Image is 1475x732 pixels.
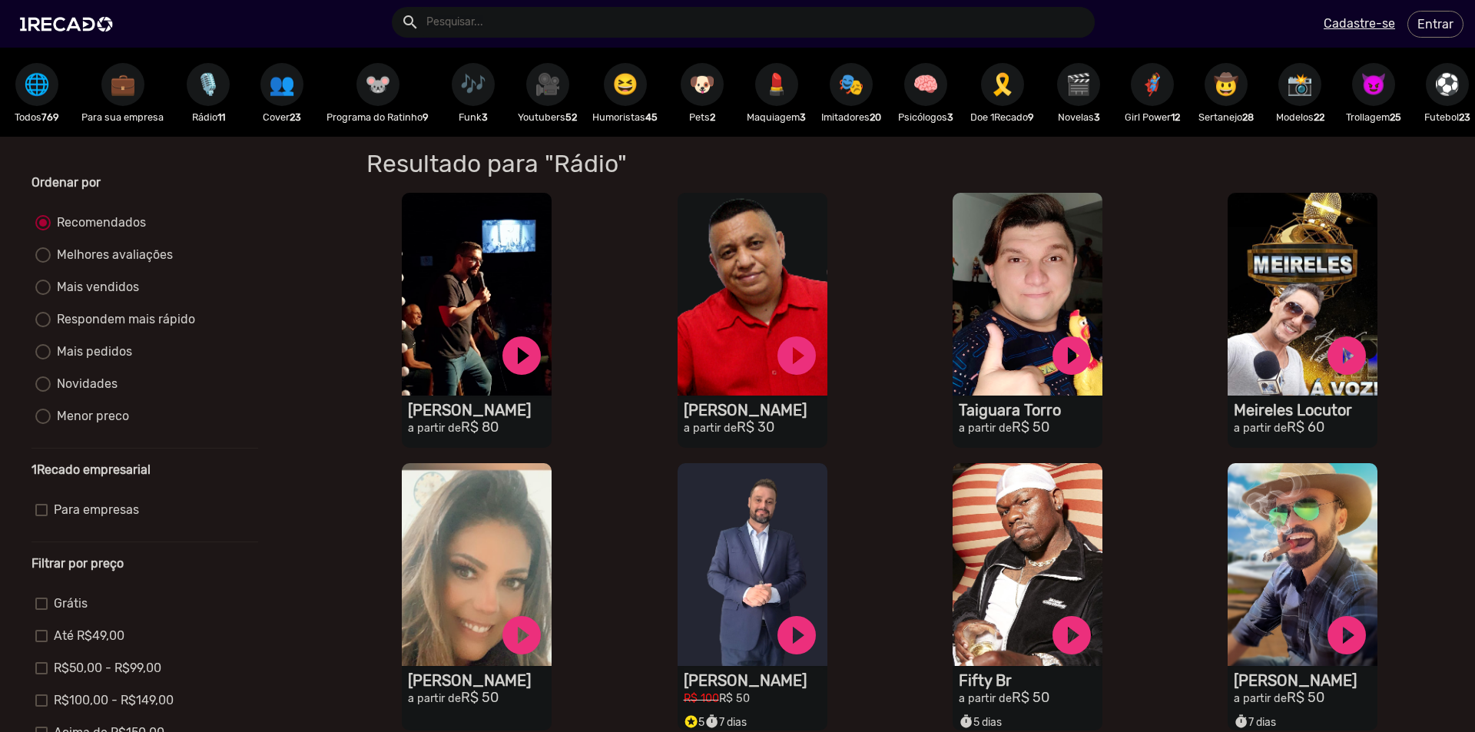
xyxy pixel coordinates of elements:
[681,63,724,106] button: 🐶
[1324,16,1395,31] u: Cadastre-se
[1407,11,1463,38] a: Entrar
[1049,333,1095,379] a: play_circle_filled
[101,63,144,106] button: 💼
[423,111,429,123] b: 9
[408,401,552,419] h1: [PERSON_NAME]
[31,462,151,477] b: 1Recado empresarial
[684,422,737,435] small: a partir de
[401,13,419,31] mat-icon: Example home icon
[179,110,237,124] p: Rádio
[678,193,827,396] video: S1RECADO vídeos dedicados para fãs e empresas
[290,111,301,123] b: 23
[1287,63,1313,106] span: 📸
[1434,63,1460,106] span: ⚽
[217,111,225,123] b: 11
[408,671,552,690] h1: [PERSON_NAME]
[774,333,820,379] a: play_circle_filled
[684,671,827,690] h1: [PERSON_NAME]
[1205,63,1248,106] button: 🤠
[81,110,164,124] p: Para sua empresa
[704,716,747,729] span: 7 dias
[260,63,303,106] button: 👥
[15,63,58,106] button: 🌐
[604,63,647,106] button: 😆
[821,110,881,124] p: Imitadores
[51,343,132,361] div: Mais pedidos
[684,692,719,705] small: R$ 100
[1324,612,1370,658] a: play_circle_filled
[1234,710,1248,729] i: timer
[830,63,873,106] button: 🎭
[959,422,1012,435] small: a partir de
[1278,63,1321,106] button: 📸
[689,63,715,106] span: 🐶
[444,110,502,124] p: Funk
[704,714,719,729] small: timer
[253,110,311,124] p: Cover
[499,333,545,379] a: play_circle_filled
[408,419,552,436] h2: R$ 80
[678,463,827,666] video: S1RECADO vídeos dedicados para fãs e empresas
[1324,333,1370,379] a: play_circle_filled
[355,149,1066,178] h1: Resultado para "Rádio"
[51,278,139,296] div: Mais vendidos
[764,63,790,106] span: 💄
[1028,111,1034,123] b: 9
[8,110,66,124] p: Todos
[51,407,129,426] div: Menor preco
[326,110,429,124] p: Programa do Ratinho
[684,419,827,436] h2: R$ 30
[1197,110,1255,124] p: Sertanejo
[51,375,118,393] div: Novidades
[953,193,1102,396] video: S1RECADO vídeos dedicados para fãs e empresas
[1049,612,1095,658] a: play_circle_filled
[1234,671,1377,690] h1: [PERSON_NAME]
[499,612,545,658] a: play_circle_filled
[51,246,173,264] div: Melhores avaliações
[54,595,88,613] span: Grátis
[1242,111,1254,123] b: 28
[970,110,1034,124] p: Doe 1Recado
[408,692,461,705] small: a partir de
[396,8,423,35] button: Example home icon
[1459,111,1470,123] b: 23
[1390,111,1401,123] b: 25
[24,63,50,106] span: 🌐
[710,111,715,123] b: 2
[408,422,461,435] small: a partir de
[913,63,939,106] span: 🧠
[31,175,101,190] b: Ordenar por
[565,111,577,123] b: 52
[1234,716,1276,729] span: 7 dias
[747,110,806,124] p: Maquiagem
[110,63,136,106] span: 💼
[1234,401,1377,419] h1: Meireles Locutor
[800,111,806,123] b: 3
[1361,63,1387,106] span: 😈
[959,690,1102,707] h2: R$ 50
[1228,193,1377,396] video: S1RECADO vídeos dedicados para fãs e empresas
[959,671,1102,690] h1: Fifty Br
[959,716,1002,729] span: 5 dias
[1271,110,1329,124] p: Modelos
[645,111,658,123] b: 45
[1228,463,1377,666] video: S1RECADO vídeos dedicados para fãs e empresas
[959,710,973,729] i: timer
[959,401,1102,419] h1: Taiguara Torro
[719,692,750,705] small: R$ 50
[704,710,719,729] i: timer
[195,63,221,106] span: 🎙️
[897,110,955,124] p: Psicólogos
[518,110,577,124] p: Youtubers
[959,692,1012,705] small: a partir de
[402,193,552,396] video: S1RECADO vídeos dedicados para fãs e empresas
[838,63,864,106] span: 🎭
[1066,63,1092,106] span: 🎬
[755,63,798,106] button: 💄
[947,111,953,123] b: 3
[452,63,495,106] button: 🎶
[774,612,820,658] a: play_circle_filled
[612,63,638,106] span: 😆
[592,110,658,124] p: Humoristas
[54,501,139,519] span: Para empresas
